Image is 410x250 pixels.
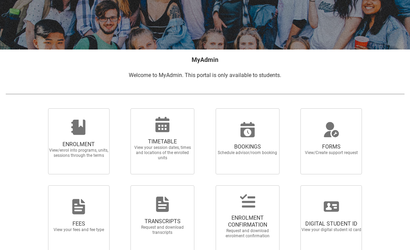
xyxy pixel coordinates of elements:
span: Request and download transcripts [132,225,193,235]
span: View/Create support request [301,150,362,155]
span: TIMETABLE [132,138,193,145]
span: FEES [48,220,109,227]
span: TRANSCRIPTS [132,218,193,225]
h2: MyAdmin [5,55,405,64]
span: ENROLMENT CONFIRMATION [217,215,278,228]
span: Welcome to MyAdmin. This portal is only available to students. [129,72,281,78]
span: FORMS [301,143,362,150]
span: BOOKINGS [217,143,278,150]
span: ENROLMENT [48,141,109,148]
span: Schedule advisor/room booking [217,150,278,155]
span: Request and download enrolment confirmation [217,228,278,239]
span: View your session dates, times and locations of the enrolled units [132,145,193,161]
span: View your digital student id card [301,227,362,232]
span: View/enrol into programs, units, sessions through the terms [48,148,109,158]
span: View your fees and fee type [48,227,109,232]
span: DIGITAL STUDENT ID [301,220,362,227]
